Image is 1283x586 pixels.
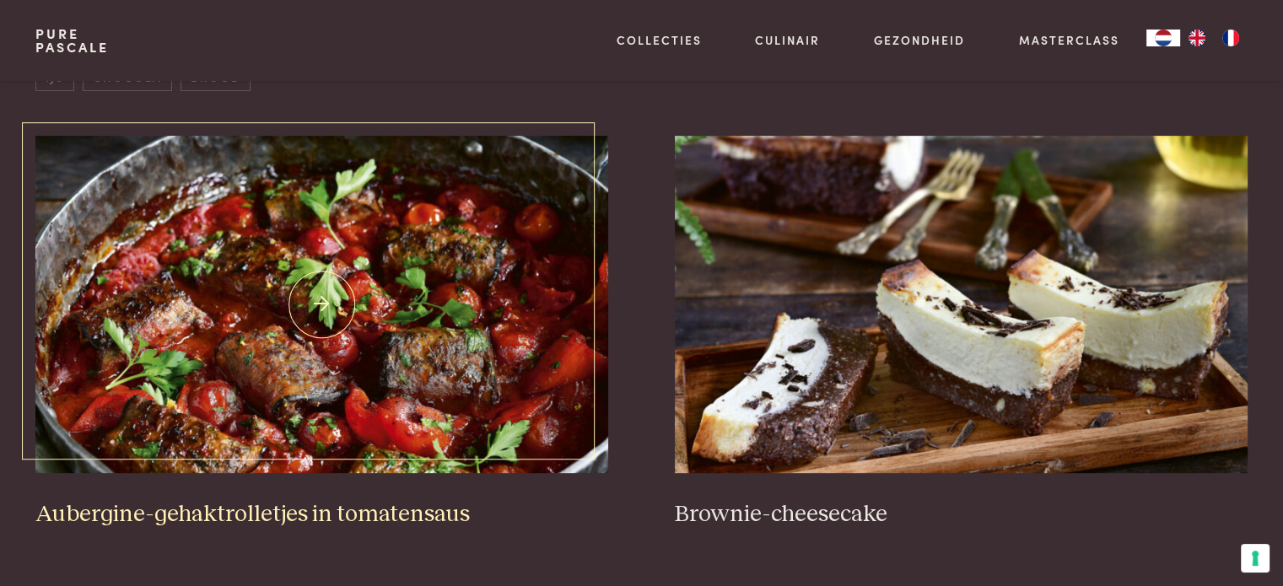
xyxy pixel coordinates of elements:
img: Aubergine-gehaktrolletjes in tomatensaus [35,136,607,473]
a: Aubergine-gehaktrolletjes in tomatensaus Aubergine-gehaktrolletjes in tomatensaus [35,136,607,529]
a: FR [1214,30,1248,46]
div: Language [1146,30,1180,46]
a: EN [1180,30,1214,46]
a: Brownie-cheesecake Brownie-cheesecake [675,136,1247,529]
a: Culinair [755,31,820,49]
a: Collecties [617,31,702,49]
button: Uw voorkeuren voor toestemming voor trackingtechnologieën [1241,544,1270,573]
img: Brownie-cheesecake [675,136,1247,473]
a: NL [1146,30,1180,46]
a: Gezondheid [874,31,965,49]
a: Masterclass [1019,31,1119,49]
ul: Language list [1180,30,1248,46]
h3: Brownie-cheesecake [675,500,1247,530]
aside: Language selected: Nederlands [1146,30,1248,46]
a: PurePascale [35,27,109,54]
h3: Aubergine-gehaktrolletjes in tomatensaus [35,500,607,530]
